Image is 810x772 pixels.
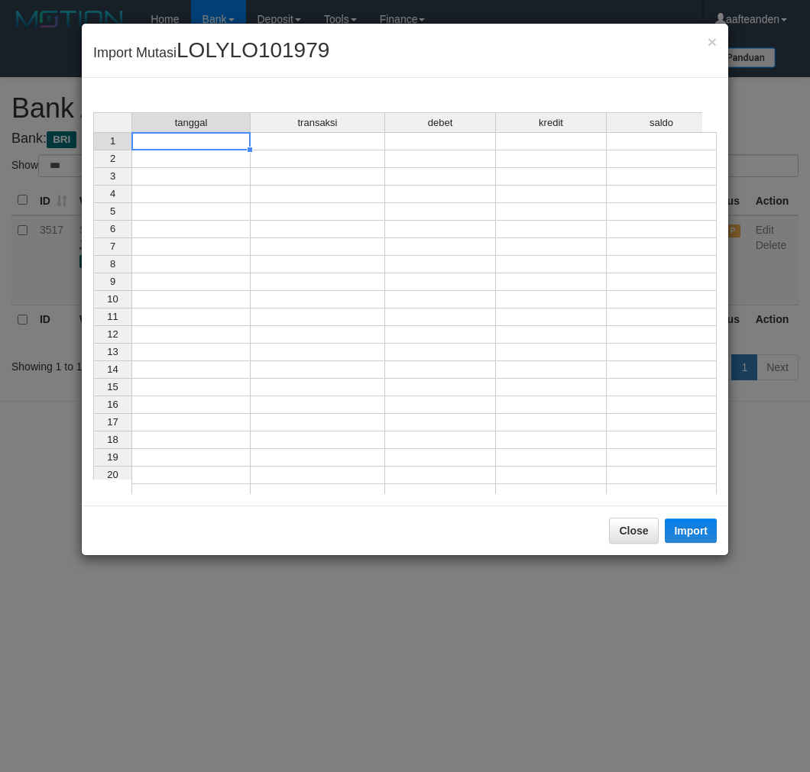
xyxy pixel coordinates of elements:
span: × [708,33,717,50]
span: 13 [107,346,118,357]
span: 20 [107,469,118,480]
span: 17 [107,416,118,428]
span: 9 [110,276,115,287]
span: 18 [107,434,118,445]
span: 19 [107,451,118,463]
span: kredit [539,118,563,128]
span: 14 [107,363,118,375]
span: saldo [650,118,673,128]
span: 6 [110,223,115,234]
span: 3 [110,170,115,182]
button: Close [708,34,717,50]
button: Import [665,518,717,543]
span: transaksi [297,118,337,128]
span: 4 [110,188,115,199]
span: debet [428,118,453,128]
span: tanggal [175,118,208,128]
button: Close [609,518,658,544]
span: 15 [107,381,118,392]
span: 1 [110,135,115,147]
span: 10 [107,293,118,305]
span: 2 [110,153,115,164]
span: 7 [110,241,115,252]
span: 16 [107,399,118,410]
span: 5 [110,205,115,217]
span: 8 [110,258,115,270]
span: Import Mutasi [93,45,329,60]
span: 11 [107,311,118,322]
span: 12 [107,328,118,340]
th: Select whole grid [93,112,131,132]
span: LOLYLO101979 [177,38,329,62]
